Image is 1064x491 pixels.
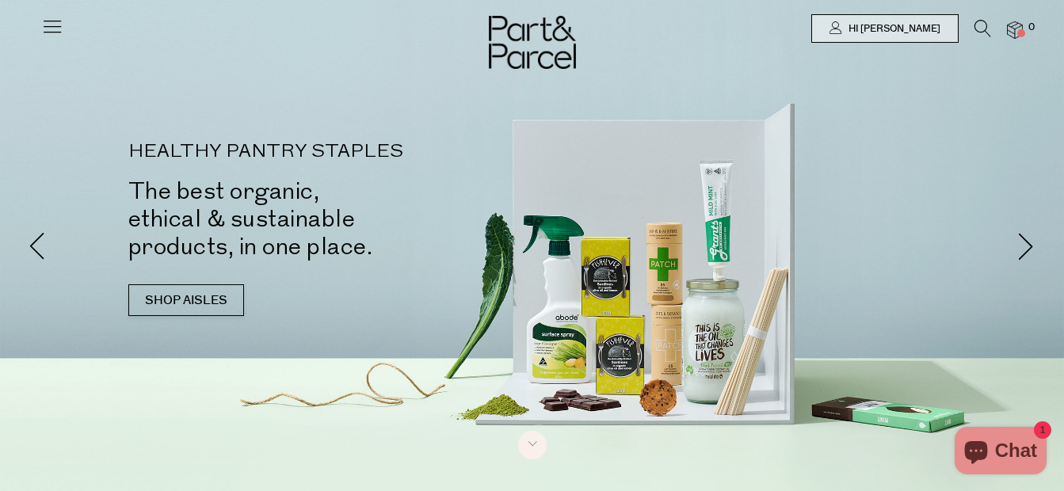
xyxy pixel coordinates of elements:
img: Part&Parcel [489,16,576,69]
h2: The best organic, ethical & sustainable products, in one place. [128,177,556,261]
a: 0 [1007,21,1023,38]
span: Hi [PERSON_NAME] [845,22,940,36]
a: Hi [PERSON_NAME] [811,14,959,43]
inbox-online-store-chat: Shopify online store chat [950,427,1051,478]
a: SHOP AISLES [128,284,244,316]
span: 0 [1024,21,1039,35]
p: HEALTHY PANTRY STAPLES [128,143,556,162]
